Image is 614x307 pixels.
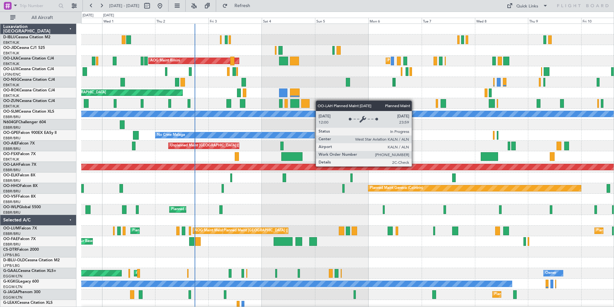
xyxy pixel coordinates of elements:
span: D-IBLU [3,35,16,39]
div: Quick Links [516,3,538,10]
span: OO-LAH [3,163,19,167]
a: OO-LUMFalcon 7X [3,227,37,230]
div: AOG Maint Melsbroek Air Base [195,226,246,236]
a: G-KGKGLegacy 600 [3,280,39,284]
span: N604GF [3,120,18,124]
span: OO-VSF [3,195,18,199]
div: Planned Maint [GEOGRAPHIC_DATA] ([GEOGRAPHIC_DATA] National) [224,226,340,236]
div: Planned Maint Kortrijk-[GEOGRAPHIC_DATA] [388,56,462,66]
div: Wed 8 [475,18,528,23]
span: OO-LUM [3,227,19,230]
a: EBKT/KJK [3,40,19,45]
a: EBBR/BRU [3,178,21,183]
div: Mon 6 [368,18,422,23]
a: EBKT/KJK [3,61,19,66]
div: Thu 9 [528,18,581,23]
span: OO-ROK [3,88,19,92]
div: Thu 2 [155,18,208,23]
span: OO-WLP [3,205,19,209]
span: G-GAAL [3,269,18,273]
a: OO-SLMCessna Citation XLS [3,110,54,114]
a: OO-VSFFalcon 8X [3,195,36,199]
a: EBKT/KJK [3,93,19,98]
a: LFPB/LBG [3,263,20,268]
div: Planned Maint Milan (Linate) [171,205,217,214]
span: [DATE] - [DATE] [109,3,139,9]
a: OO-LXACessna Citation CJ4 [3,57,54,60]
div: Fri 3 [208,18,262,23]
a: D-IBLU-OLDCessna Citation M2 [3,258,60,262]
span: G-JAGA [3,290,18,294]
span: Refresh [229,4,256,8]
span: OO-ELK [3,173,18,177]
a: N604GFChallenger 604 [3,120,46,124]
a: EBBR/BRU [3,200,21,204]
a: EGGW/LTN [3,284,22,289]
div: [DATE] [83,13,93,18]
input: Trip Number [20,1,57,11]
a: OO-HHOFalcon 8X [3,184,38,188]
div: Wed 1 [102,18,155,23]
div: No Crew Malaga [157,130,185,140]
a: EBBR/BRU [3,115,21,119]
a: LFPB/LBG [3,253,20,257]
a: EBKT/KJK [3,157,19,162]
a: EGGW/LTN [3,295,22,300]
a: EBBR/BRU [3,242,21,247]
a: OO-FSXFalcon 7X [3,152,36,156]
span: CS-DTR [3,248,17,252]
span: All Aircraft [17,15,68,20]
a: EGGW/LTN [3,274,22,279]
a: OO-JIDCessna CJ1 525 [3,46,45,50]
a: G-JAGAPhenom 300 [3,290,40,294]
button: Refresh [219,1,258,11]
div: Planned Maint [GEOGRAPHIC_DATA] ([GEOGRAPHIC_DATA]) [494,290,595,299]
span: OO-NSG [3,78,19,82]
a: OO-LUXCessna Citation CJ4 [3,67,54,71]
a: EBBR/BRU [3,231,21,236]
span: OO-FAE [3,237,18,241]
a: EBKT/KJK [3,83,19,88]
a: OO-GPEFalcon 900EX EASy II [3,131,57,135]
div: Planned Maint [GEOGRAPHIC_DATA] ([GEOGRAPHIC_DATA] National) [132,226,249,236]
a: OO-ELKFalcon 8X [3,173,35,177]
span: G-LEAX [3,301,17,305]
a: OO-WLPGlobal 5500 [3,205,41,209]
a: OO-NSGCessna Citation CJ4 [3,78,55,82]
button: All Aircraft [7,13,70,23]
a: EBBR/BRU [3,136,21,141]
div: Tue 7 [422,18,475,23]
a: CS-DTRFalcon 2000 [3,248,39,252]
a: G-LEAXCessna Citation XLS [3,301,53,305]
div: Sat 4 [262,18,315,23]
a: OO-AIEFalcon 7X [3,142,35,145]
span: G-KGKG [3,280,18,284]
span: OO-GPE [3,131,18,135]
a: EBBR/BRU [3,210,21,215]
div: AOG Maint Rimini [150,56,180,66]
span: OO-HHO [3,184,20,188]
div: Sun 5 [315,18,368,23]
div: AOG Maint Dusseldorf [136,268,173,278]
span: OO-SLM [3,110,19,114]
span: OO-FSX [3,152,18,156]
div: Unplanned Maint [GEOGRAPHIC_DATA] ([GEOGRAPHIC_DATA]) [170,141,276,151]
span: OO-LXA [3,57,18,60]
a: OO-ROKCessna Citation CJ4 [3,88,55,92]
span: OO-AIE [3,142,17,145]
span: D-IBLU-OLD [3,258,25,262]
a: G-GAALCessna Citation XLS+ [3,269,56,273]
button: Quick Links [504,1,551,11]
a: LFSN/ENC [3,72,21,77]
a: EBKT/KJK [3,104,19,109]
span: OO-JID [3,46,17,50]
a: OO-ZUNCessna Citation CJ4 [3,99,55,103]
a: EBKT/KJK [3,51,19,56]
a: D-IBLUCessna Citation M2 [3,35,50,39]
span: OO-ZUN [3,99,19,103]
a: EBBR/BRU [3,146,21,151]
a: EBBR/BRU [3,189,21,194]
div: Owner [545,268,556,278]
a: OO-LAHFalcon 7X [3,163,36,167]
div: [DATE] [103,13,114,18]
